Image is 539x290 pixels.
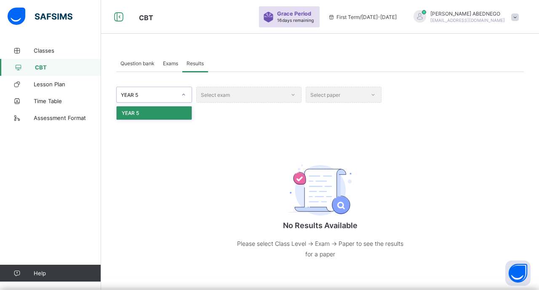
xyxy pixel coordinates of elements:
img: emtyp_result.44547730aab6dde671512a4e1e0b8d86.svg [288,165,352,216]
p: No Results Available [236,221,404,230]
span: Exams [163,60,178,67]
span: Results [187,60,204,67]
button: Open asap [505,261,531,286]
p: Please select Class Level -> Exam -> Paper to see the results for a paper [236,238,404,259]
span: 16 days remaining [277,18,314,23]
span: Time Table [34,98,101,104]
span: [EMAIL_ADDRESS][DOMAIN_NAME] [430,18,505,23]
span: Question bank [120,60,155,67]
img: sticker-purple.71386a28dfed39d6af7621340158ba97.svg [263,12,274,22]
span: CBT [139,13,153,22]
div: YEAR 5 [117,106,192,120]
span: [PERSON_NAME] ABEDNEGO [430,11,505,17]
span: session/term information [328,14,397,20]
span: Lesson Plan [34,81,101,88]
span: Grace Period [277,11,311,17]
div: No Results Available [236,141,404,277]
img: safsims [8,8,72,25]
div: JOSEPHABEDNEGO [405,10,523,24]
div: YEAR 5 [121,92,176,98]
span: CBT [35,64,101,71]
span: Assessment Format [34,114,101,121]
span: Help [34,270,101,277]
span: Classes [34,47,101,54]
